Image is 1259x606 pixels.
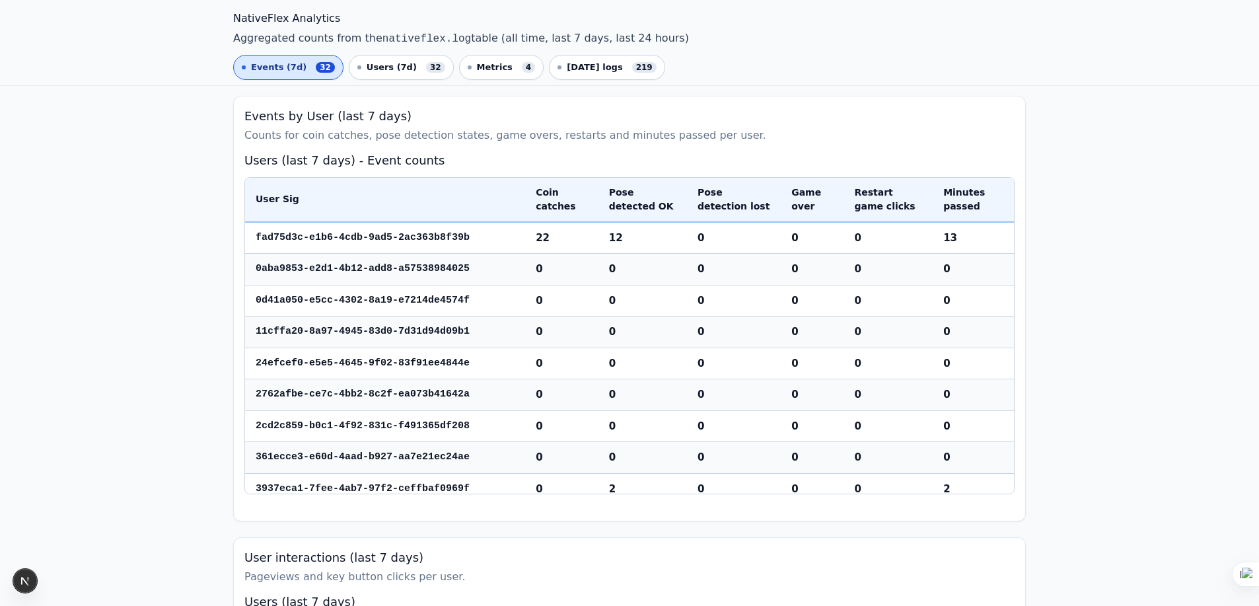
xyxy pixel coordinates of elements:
[459,55,544,80] a: Metrics4
[525,285,598,317] td: 0
[687,442,781,474] td: 0
[382,33,471,45] code: nativeflex.log
[844,222,933,254] td: 0
[245,379,525,411] td: 2762afbe-ce7c-4bb2-8c2f-ea073b41642a
[525,442,598,474] td: 0
[687,178,781,222] th: Pose detection lost
[933,410,1014,442] td: 0
[687,317,781,348] td: 0
[522,62,535,73] span: 4
[245,442,525,474] td: 361ecce3-e60d-4aad-b927-aa7e21ec24ae
[933,222,1014,254] td: 13
[844,285,933,317] td: 0
[781,285,844,317] td: 0
[525,254,598,285] td: 0
[781,442,844,474] td: 0
[316,62,335,73] span: 32
[598,285,687,317] td: 0
[233,55,1026,80] nav: Mini navigation
[598,348,687,379] td: 0
[844,379,933,411] td: 0
[245,254,525,285] td: 0aba9853-e2d1-4b12-add8-a57538984025
[933,178,1014,222] th: Minutes passed
[426,62,445,73] span: 32
[687,473,781,505] td: 0
[781,348,844,379] td: 0
[245,348,525,379] td: 24efcef0-e5e5-4645-9f02-83f91ee4844e
[844,442,933,474] td: 0
[781,410,844,442] td: 0
[781,178,844,222] th: Game over
[781,222,844,254] td: 0
[933,285,1014,317] td: 0
[687,222,781,254] td: 0
[233,55,343,80] a: Events (7d)32
[244,107,1015,125] h2: Events by User (last 7 days)
[687,410,781,442] td: 0
[244,128,1015,143] p: Counts for coin catches, pose detection states, game overs, restarts and minutes passed per user.
[933,254,1014,285] td: 0
[844,178,933,222] th: Restart game clicks
[244,549,1015,566] h2: User interactions (last 7 days)
[687,254,781,285] td: 0
[632,62,657,73] span: 219
[844,348,933,379] td: 0
[233,11,1026,26] h1: NativeFlex Analytics
[245,285,525,317] td: 0d41a050-e5cc-4302-8a19-e7214de4574f
[245,222,525,254] td: fad75d3c-e1b6-4cdb-9ad5-2ac363b8f39b
[598,222,687,254] td: 12
[598,317,687,348] td: 0
[933,348,1014,379] td: 0
[598,473,687,505] td: 2
[687,379,781,411] td: 0
[525,317,598,348] td: 0
[244,569,1015,585] p: Pageviews and key button clicks per user.
[245,410,525,442] td: 2cd2c859-b0c1-4f92-831c-f491365df208
[549,55,665,80] a: [DATE] logs219
[349,55,454,80] a: Users (7d)32
[844,473,933,505] td: 0
[598,379,687,411] td: 0
[844,317,933,348] td: 0
[525,379,598,411] td: 0
[525,178,598,222] th: Coin catches
[844,410,933,442] td: 0
[598,442,687,474] td: 0
[525,222,598,254] td: 22
[525,473,598,505] td: 0
[933,442,1014,474] td: 0
[781,379,844,411] td: 0
[598,410,687,442] td: 0
[933,473,1014,505] td: 2
[233,30,1026,47] p: Aggregated counts from the table (all time, last 7 days, last 24 hours)
[781,473,844,505] td: 0
[844,254,933,285] td: 0
[245,317,525,348] td: 11cffa20-8a97-4945-83d0-7d31d94d09b1
[933,379,1014,411] td: 0
[781,254,844,285] td: 0
[598,178,687,222] th: Pose detected OK
[245,178,525,222] th: User Sig
[525,348,598,379] td: 0
[781,317,844,348] td: 0
[933,317,1014,348] td: 0
[244,151,1015,169] h2: Users (last 7 days) - Event counts
[245,473,525,505] td: 3937eca1-7fee-4ab7-97f2-ceffbaf0969f
[525,410,598,442] td: 0
[687,348,781,379] td: 0
[687,285,781,317] td: 0
[598,254,687,285] td: 0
